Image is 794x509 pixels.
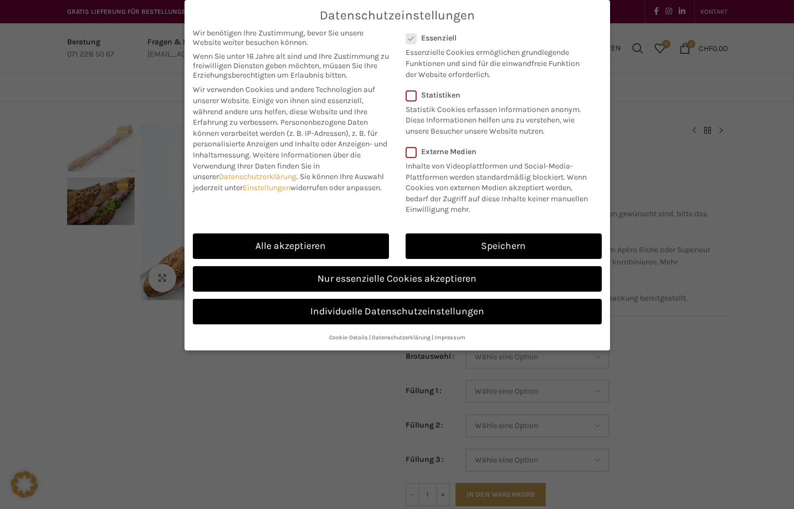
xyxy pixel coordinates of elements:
[193,52,389,80] span: Wenn Sie unter 16 Jahre alt sind und Ihre Zustimmung zu freiwilligen Diensten geben möchten, müss...
[406,43,587,80] p: Essenzielle Cookies ermöglichen grundlegende Funktionen und sind für die einwandfreie Funktion de...
[193,299,602,324] a: Individuelle Datenschutzeinstellungen
[219,172,296,181] a: Datenschutzerklärung
[193,28,389,47] span: Wir benötigen Ihre Zustimmung, bevor Sie unsere Website weiter besuchen können.
[434,334,465,341] a: Impressum
[193,172,384,192] span: Sie können Ihre Auswahl jederzeit unter widerrufen oder anpassen.
[406,233,602,259] a: Speichern
[193,118,387,160] span: Personenbezogene Daten können verarbeitet werden (z. B. IP-Adressen), z. B. für personalisierte A...
[372,334,431,341] a: Datenschutzerklärung
[406,90,587,100] label: Statistiken
[320,8,475,23] span: Datenschutzeinstellungen
[193,85,375,127] span: Wir verwenden Cookies und andere Technologien auf unserer Website. Einige von ihnen sind essenzie...
[193,233,389,259] a: Alle akzeptieren
[406,147,595,156] label: Externe Medien
[406,156,595,215] p: Inhalte von Videoplattformen und Social-Media-Plattformen werden standardmäßig blockiert. Wenn Co...
[329,334,368,341] a: Cookie-Details
[193,266,602,292] a: Nur essenzielle Cookies akzeptieren
[406,100,587,137] p: Statistik Cookies erfassen Informationen anonym. Diese Informationen helfen uns zu verstehen, wie...
[243,183,290,192] a: Einstellungen
[193,150,361,181] span: Weitere Informationen über die Verwendung Ihrer Daten finden Sie in unserer .
[406,33,587,43] label: Essenziell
